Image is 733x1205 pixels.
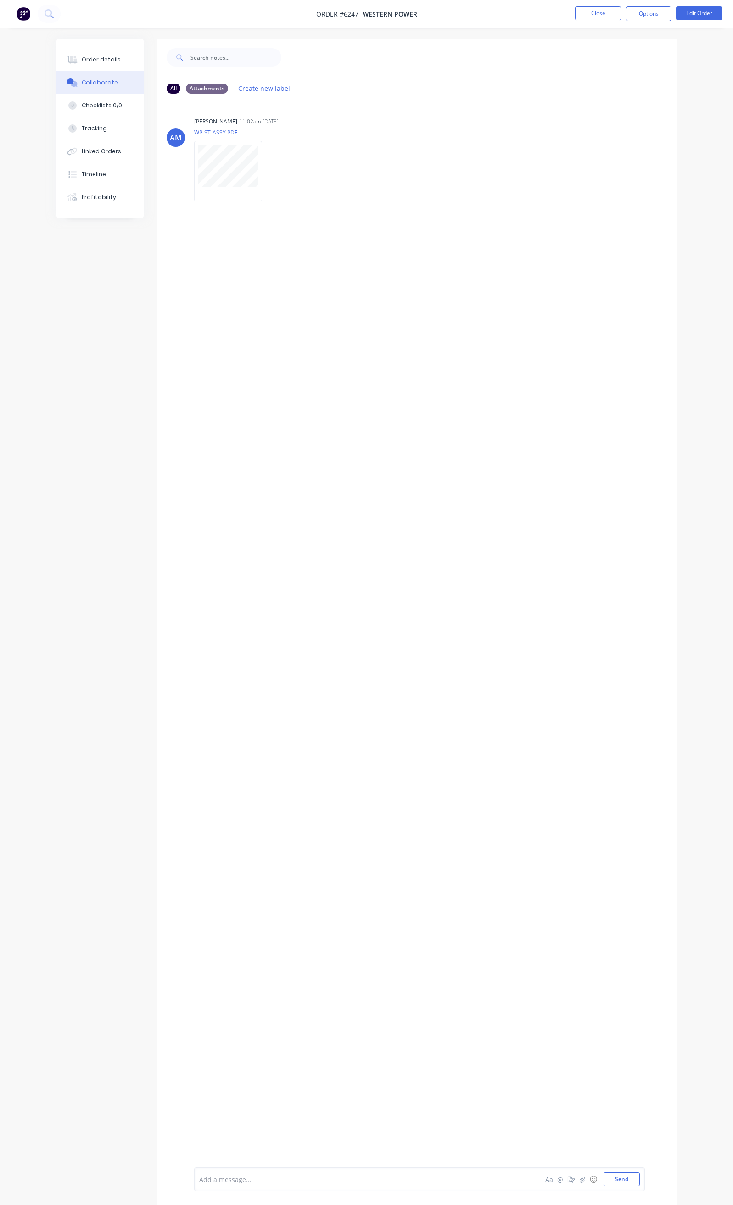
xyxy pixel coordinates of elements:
button: Send [604,1172,640,1186]
div: Profitability [82,193,116,201]
div: Collaborate [82,78,118,87]
div: Checklists 0/0 [82,101,122,110]
div: Tracking [82,124,107,133]
div: Attachments [186,84,228,94]
button: Tracking [56,117,144,140]
div: AM [170,132,182,143]
div: Order details [82,56,121,64]
button: Linked Orders [56,140,144,163]
img: Factory [17,7,30,21]
button: Checklists 0/0 [56,94,144,117]
button: Close [575,6,621,20]
button: ☺ [588,1174,599,1185]
button: Collaborate [56,71,144,94]
button: Aa [544,1174,555,1185]
input: Search notes... [190,48,281,67]
button: Options [626,6,671,21]
span: Order #6247 - [316,10,363,18]
div: All [167,84,180,94]
button: Create new label [234,82,295,95]
div: [PERSON_NAME] [194,117,237,126]
div: 11:02am [DATE] [239,117,279,126]
div: Linked Orders [82,147,121,156]
button: Timeline [56,163,144,186]
button: Edit Order [676,6,722,20]
div: Timeline [82,170,106,179]
p: WP-ST-ASSY.PDF [194,128,271,136]
button: @ [555,1174,566,1185]
button: Profitability [56,186,144,209]
a: Western Power [363,10,417,18]
button: Order details [56,48,144,71]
